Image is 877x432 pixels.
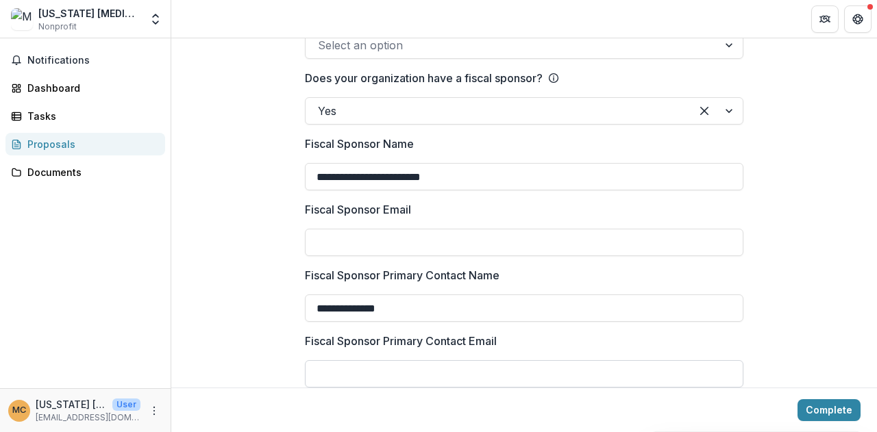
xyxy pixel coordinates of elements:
[693,100,715,122] div: Clear selected options
[798,399,861,421] button: Complete
[12,406,26,415] div: Missouri Breast Health Coalition
[27,137,154,151] div: Proposals
[38,21,77,33] span: Nonprofit
[112,398,140,411] p: User
[27,55,160,66] span: Notifications
[27,165,154,179] div: Documents
[11,8,33,30] img: Missouri Breast Health Coalition
[844,5,872,33] button: Get Help
[811,5,839,33] button: Partners
[305,70,543,86] p: Does your organization have a fiscal sponsor?
[305,333,497,349] p: Fiscal Sponsor Primary Contact Email
[27,81,154,95] div: Dashboard
[36,397,107,411] p: [US_STATE] [MEDICAL_DATA] Coalition
[146,5,165,33] button: Open entity switcher
[305,267,499,283] p: Fiscal Sponsor Primary Contact Name
[27,109,154,123] div: Tasks
[146,403,162,419] button: More
[305,136,414,152] p: Fiscal Sponsor Name
[5,161,165,183] a: Documents
[5,105,165,127] a: Tasks
[5,49,165,71] button: Notifications
[5,77,165,99] a: Dashboard
[36,411,140,424] p: [EMAIL_ADDRESS][DOMAIN_NAME]
[305,201,411,218] p: Fiscal Sponsor Email
[38,6,140,21] div: [US_STATE] [MEDICAL_DATA] Coalition
[5,133,165,155] a: Proposals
